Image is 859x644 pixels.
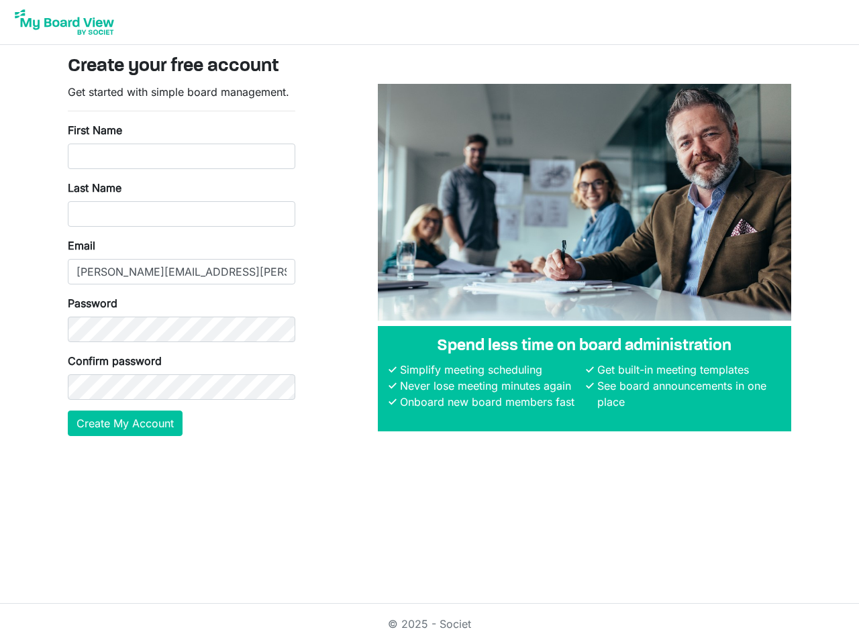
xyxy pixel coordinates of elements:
[68,122,122,138] label: First Name
[594,362,780,378] li: Get built-in meeting templates
[68,85,289,99] span: Get started with simple board management.
[594,378,780,410] li: See board announcements in one place
[11,5,118,39] img: My Board View Logo
[378,84,791,321] img: A photograph of board members sitting at a table
[68,411,183,436] button: Create My Account
[389,337,780,356] h4: Spend less time on board administration
[68,353,162,369] label: Confirm password
[68,237,95,254] label: Email
[68,295,117,311] label: Password
[397,378,583,394] li: Never lose meeting minutes again
[397,394,583,410] li: Onboard new board members fast
[388,617,471,631] a: © 2025 - Societ
[397,362,583,378] li: Simplify meeting scheduling
[68,56,791,78] h3: Create your free account
[68,180,121,196] label: Last Name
